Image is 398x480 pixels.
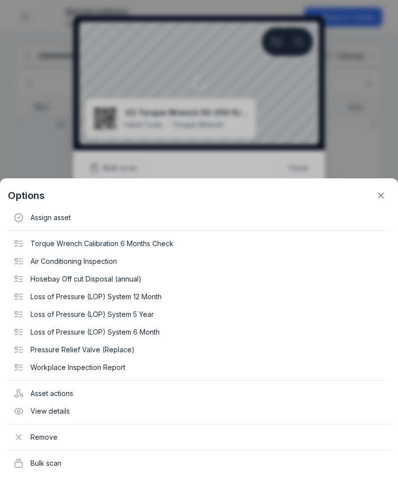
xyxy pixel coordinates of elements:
div: Loss of Pressure (LOP) System 5 Year [8,306,390,323]
div: Workplace Inspection Report [8,359,390,376]
div: Bulk scan [8,454,390,472]
div: Asset actions [8,385,390,402]
div: Air Conditioning Inspection [8,253,390,270]
div: Torque Wrench Calibration 6 Months Check [8,235,390,253]
div: Hosebay Off cut Disposal (annual) [8,270,390,288]
div: Pressure Relief Valve (Replace) [8,341,390,359]
div: Loss of Pressure (LOP) System 6 Month [8,323,390,341]
div: Assign asset [8,209,390,226]
strong: Options [8,189,45,202]
div: View details [8,402,390,420]
div: Remove [8,428,390,446]
div: Loss of Pressure (LOP) System 12 Month [8,288,390,306]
